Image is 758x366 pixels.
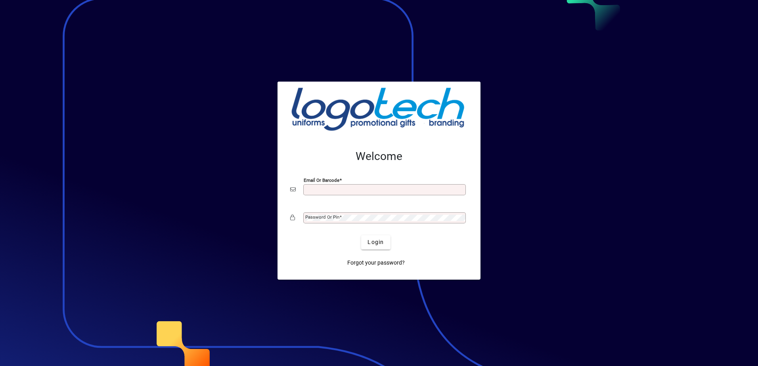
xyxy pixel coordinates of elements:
[305,214,339,220] mat-label: Password or Pin
[368,238,384,246] span: Login
[361,235,390,250] button: Login
[290,150,468,163] h2: Welcome
[344,256,408,270] a: Forgot your password?
[304,177,339,183] mat-label: Email or Barcode
[347,259,405,267] span: Forgot your password?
